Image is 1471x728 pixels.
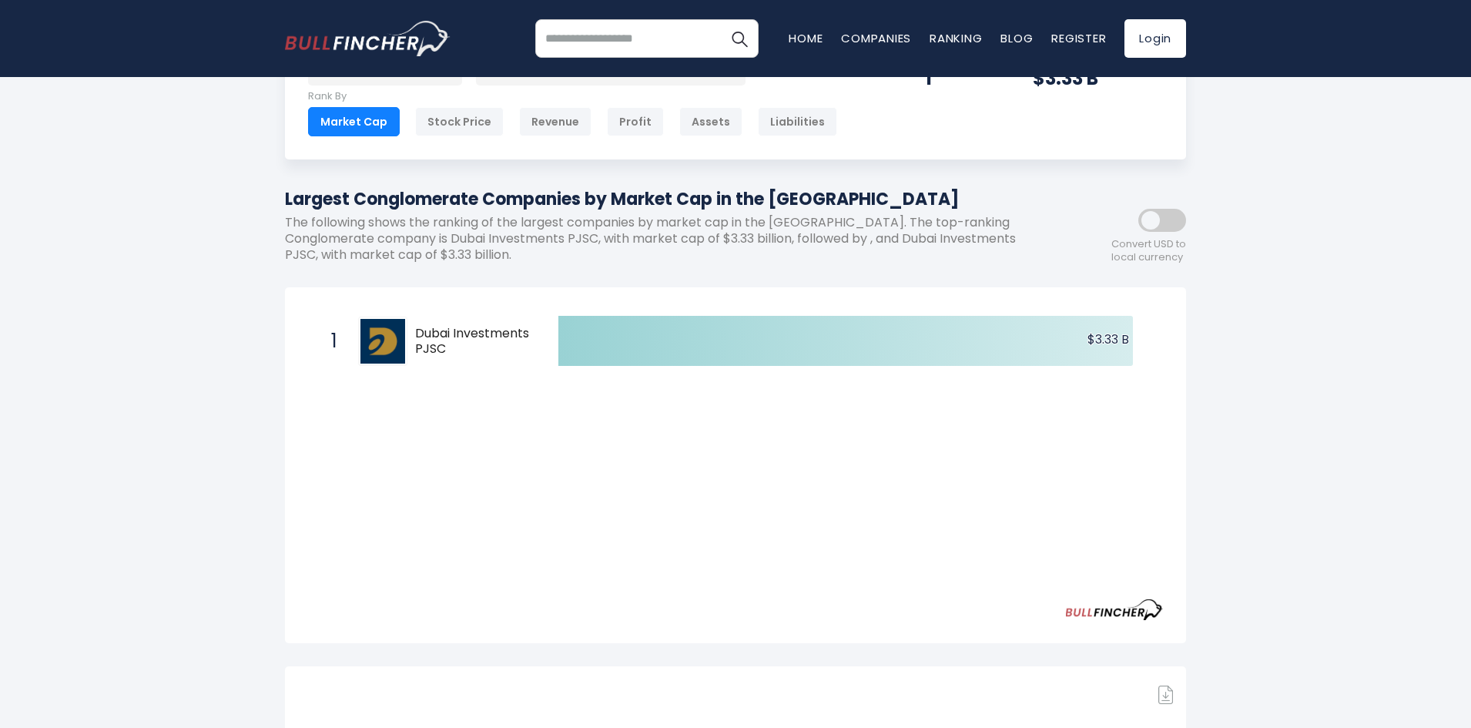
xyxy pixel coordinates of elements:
div: Liabilities [758,107,837,136]
text: $3.33 B [1087,330,1129,348]
div: 1 [925,66,994,90]
a: Ranking [930,30,982,46]
div: Profit [607,107,664,136]
a: Login [1124,19,1186,58]
button: Search [720,19,759,58]
h1: Largest Conglomerate Companies by Market Cap in the [GEOGRAPHIC_DATA] [285,186,1047,212]
div: Stock Price [415,107,504,136]
a: Home [789,30,823,46]
span: Convert USD to local currency [1111,238,1186,264]
a: Blog [1000,30,1033,46]
img: Dubai Investments PJSC [360,319,405,364]
div: $3.33 B [1033,66,1163,90]
span: Dubai Investments PJSC [415,326,531,358]
div: Assets [679,107,742,136]
a: Companies [841,30,911,46]
div: Revenue [519,107,591,136]
a: Go to homepage [285,21,451,56]
a: Register [1051,30,1106,46]
p: The following shows the ranking of the largest companies by market cap in the [GEOGRAPHIC_DATA]. ... [285,215,1047,263]
p: Rank By [308,90,837,103]
span: 1 [323,328,339,354]
div: Market Cap [308,107,400,136]
img: bullfincher logo [285,21,451,56]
